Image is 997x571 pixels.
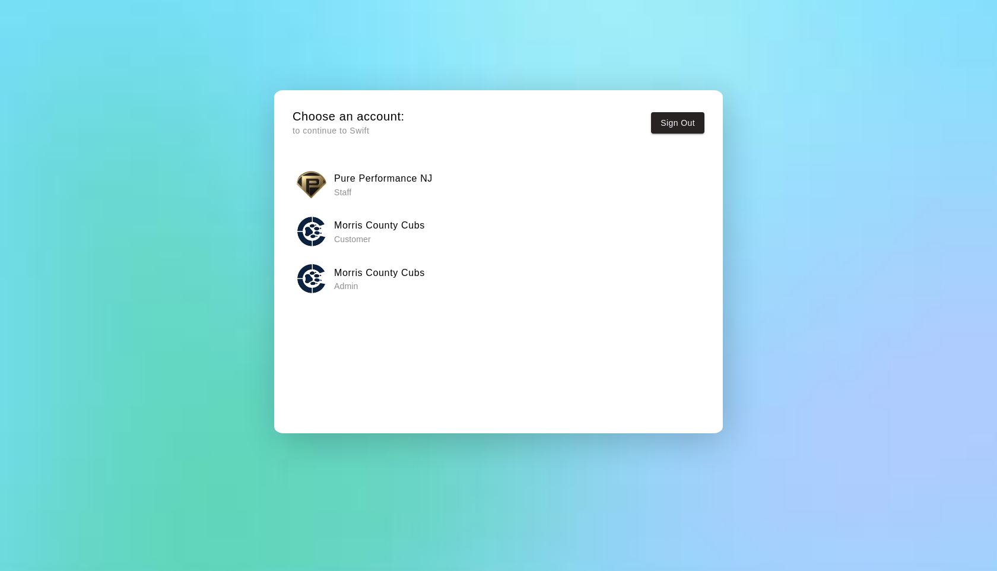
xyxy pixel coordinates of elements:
[297,217,326,246] img: Morris County Cubs
[293,166,704,203] button: Pure Performance NJPure Performance NJ Staff
[334,218,425,233] h6: Morris County Cubs
[334,171,433,186] h6: Pure Performance NJ
[297,170,326,199] img: Pure Performance NJ
[334,280,425,292] p: Admin
[293,212,704,250] button: Morris County CubsMorris County Cubs Customer
[334,186,433,198] p: Staff
[297,264,326,293] img: Morris County Cubs
[651,112,704,134] button: Sign Out
[293,109,405,125] h5: Choose an account:
[334,265,425,281] h6: Morris County Cubs
[293,260,704,297] button: Morris County CubsMorris County Cubs Admin
[334,233,425,245] p: Customer
[293,125,405,137] p: to continue to Swift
